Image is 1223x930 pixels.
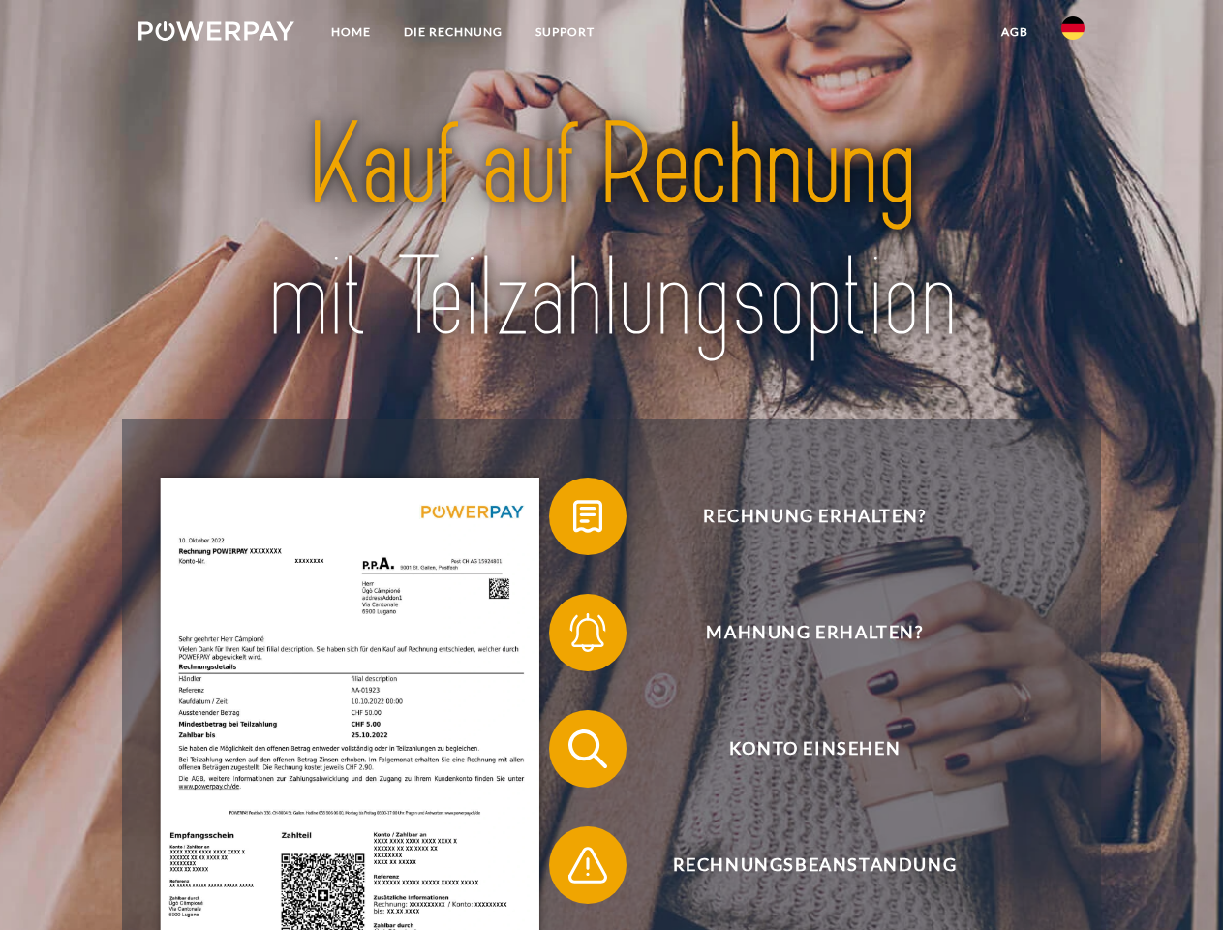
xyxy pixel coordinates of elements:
img: qb_bell.svg [564,608,612,657]
span: Rechnungsbeanstandung [577,826,1052,904]
button: Rechnungsbeanstandung [549,826,1053,904]
button: Konto einsehen [549,710,1053,788]
button: Mahnung erhalten? [549,594,1053,671]
a: Home [315,15,387,49]
img: qb_bill.svg [564,492,612,541]
a: DIE RECHNUNG [387,15,519,49]
img: qb_search.svg [564,725,612,773]
a: SUPPORT [519,15,611,49]
img: title-powerpay_de.svg [185,93,1038,371]
span: Konto einsehen [577,710,1052,788]
img: de [1061,16,1085,40]
button: Rechnung erhalten? [549,478,1053,555]
img: qb_warning.svg [564,841,612,889]
img: logo-powerpay-white.svg [138,21,294,41]
span: Mahnung erhalten? [577,594,1052,671]
a: agb [985,15,1045,49]
span: Rechnung erhalten? [577,478,1052,555]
